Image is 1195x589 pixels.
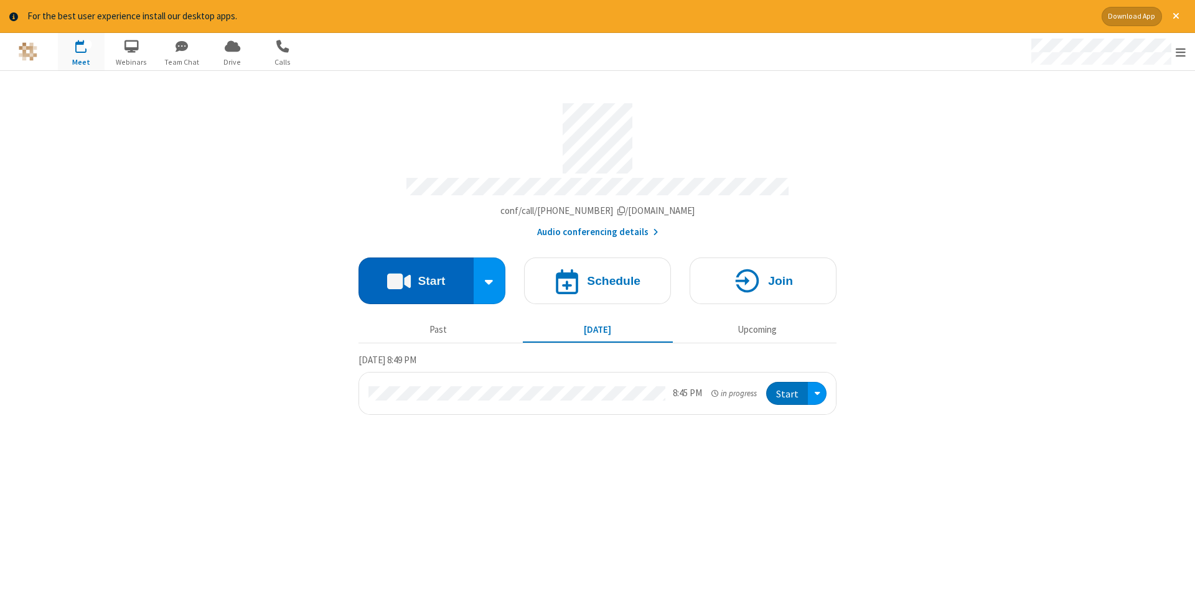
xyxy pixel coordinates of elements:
[474,257,506,304] div: Start conference options
[363,318,513,342] button: Past
[1019,33,1195,70] div: Open menu
[500,204,695,218] button: Copy my meeting room linkCopy my meeting room link
[418,275,445,287] h4: Start
[682,318,832,342] button: Upcoming
[358,257,474,304] button: Start
[260,57,306,68] span: Calls
[690,257,836,304] button: Join
[84,40,92,49] div: 1
[808,382,827,405] div: Open menu
[587,275,640,287] h4: Schedule
[768,275,793,287] h4: Join
[766,382,808,405] button: Start
[159,57,205,68] span: Team Chat
[711,387,757,399] em: in progress
[1166,7,1186,26] button: Close alert
[1102,7,1162,26] button: Download App
[500,205,695,216] span: Copy my meeting room link
[108,57,155,68] span: Webinars
[523,318,673,342] button: [DATE]
[537,225,658,239] button: Audio conferencing details
[358,354,416,366] span: [DATE] 8:49 PM
[27,9,1092,24] div: For the best user experience install our desktop apps.
[19,42,37,61] img: QA Selenium DO NOT DELETE OR CHANGE
[358,353,836,415] section: Today's Meetings
[358,94,836,239] section: Account details
[4,33,51,70] button: Logo
[524,257,671,304] button: Schedule
[673,386,702,401] div: 8:45 PM
[58,57,105,68] span: Meet
[209,57,256,68] span: Drive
